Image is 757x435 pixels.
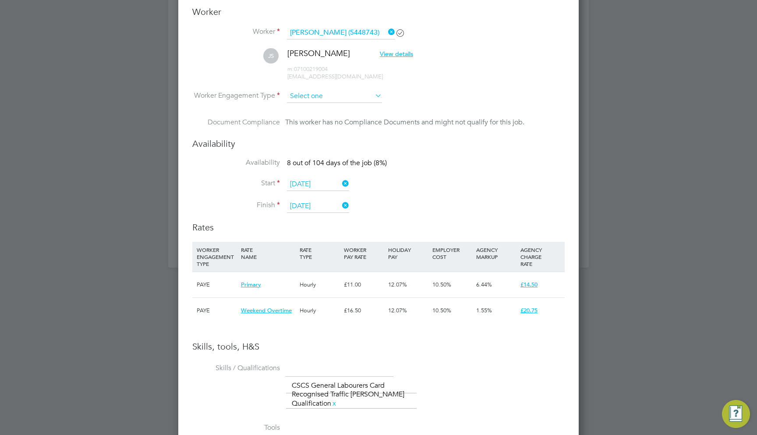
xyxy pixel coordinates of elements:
[432,281,451,288] span: 10.50%
[195,242,239,272] div: WORKER ENGAGEMENT TYPE
[192,222,565,233] h3: Rates
[287,48,350,58] span: [PERSON_NAME]
[380,50,413,58] span: View details
[241,281,261,288] span: Primary
[195,298,239,323] div: PAYE
[518,242,562,272] div: AGENCY CHARGE RATE
[430,242,474,265] div: EMPLOYER COST
[192,138,565,149] h3: Availability
[474,242,518,265] div: AGENCY MARKUP
[285,117,524,127] div: This worker has no Compliance Documents and might not qualify for this job.
[388,281,407,288] span: 12.07%
[476,281,492,288] span: 6.44%
[287,65,328,73] span: 07100219004
[388,307,407,314] span: 12.07%
[288,380,415,410] li: CSCS General Labourers Card Recognised Traffic [PERSON_NAME] Qualification
[386,242,430,265] div: HOLIDAY PAY
[297,298,342,323] div: Hourly
[342,298,386,323] div: £16.50
[263,48,279,64] span: JS
[192,179,280,188] label: Start
[241,307,292,314] span: Weekend Overtime
[287,26,395,39] input: Search for...
[297,272,342,297] div: Hourly
[192,201,280,210] label: Finish
[287,73,383,80] span: [EMAIL_ADDRESS][DOMAIN_NAME]
[192,27,280,36] label: Worker
[287,200,349,213] input: Select one
[331,398,337,409] a: x
[342,242,386,265] div: WORKER PAY RATE
[192,117,280,127] label: Document Compliance
[342,272,386,297] div: £11.00
[239,242,297,265] div: RATE NAME
[432,307,451,314] span: 10.50%
[192,6,565,18] h3: Worker
[476,307,492,314] span: 1.55%
[722,400,750,428] button: Engage Resource Center
[287,159,387,167] span: 8 out of 104 days of the job (8%)
[520,281,538,288] span: £14.50
[287,90,382,103] input: Select one
[192,341,565,352] h3: Skills, tools, H&S
[287,178,349,191] input: Select one
[192,364,280,373] label: Skills / Qualifications
[192,423,280,432] label: Tools
[520,307,538,314] span: £20.75
[192,91,280,100] label: Worker Engagement Type
[195,272,239,297] div: PAYE
[192,158,280,167] label: Availability
[287,65,294,73] span: m:
[297,242,342,265] div: RATE TYPE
